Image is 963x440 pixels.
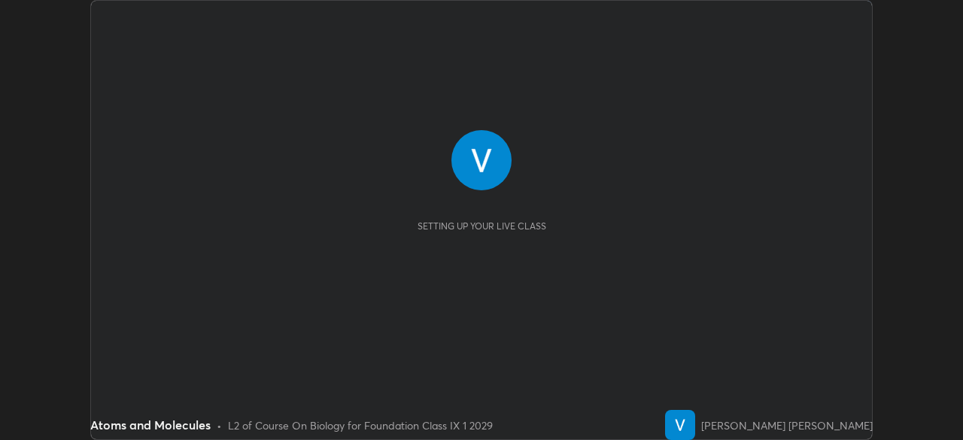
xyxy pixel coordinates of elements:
div: [PERSON_NAME] [PERSON_NAME] [701,417,873,433]
div: Atoms and Molecules [90,416,211,434]
img: 42445f5b244942819987695e97ed200f.94230192_3 [451,130,512,190]
img: 42445f5b244942819987695e97ed200f.94230192_3 [665,410,695,440]
div: L2 of Course On Biology for Foundation Class IX 1 2029 [228,417,493,433]
div: Setting up your live class [418,220,546,232]
div: • [217,417,222,433]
